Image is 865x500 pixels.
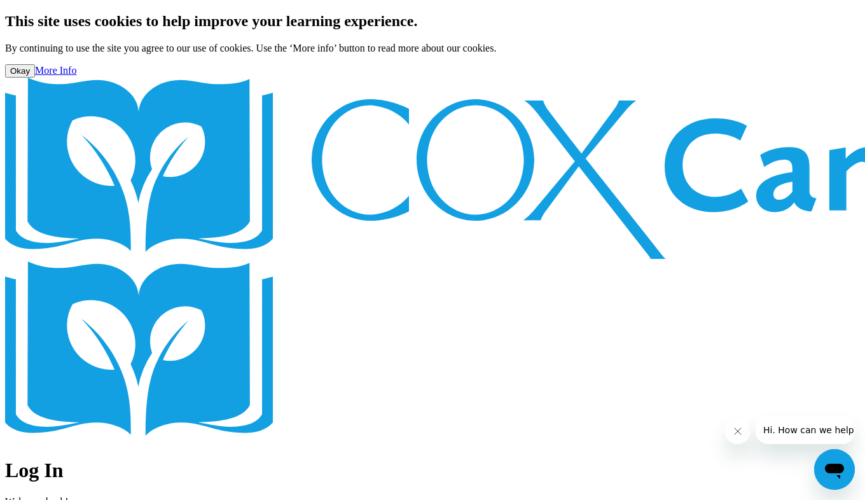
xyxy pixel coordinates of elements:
[5,64,35,78] button: Okay
[725,419,751,444] iframe: Close message
[35,65,76,76] a: More Info
[814,449,855,490] iframe: Button to launch messaging window
[8,9,103,19] span: Hi. How can we help?
[5,261,355,443] img: Logo brand
[756,416,855,444] iframe: Message from company
[5,43,860,54] p: By continuing to use the site you agree to our use of cookies. Use the ‘More info’ button to read...
[5,459,860,482] h1: Log In
[5,13,860,30] h2: This site uses cookies to help improve your learning experience.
